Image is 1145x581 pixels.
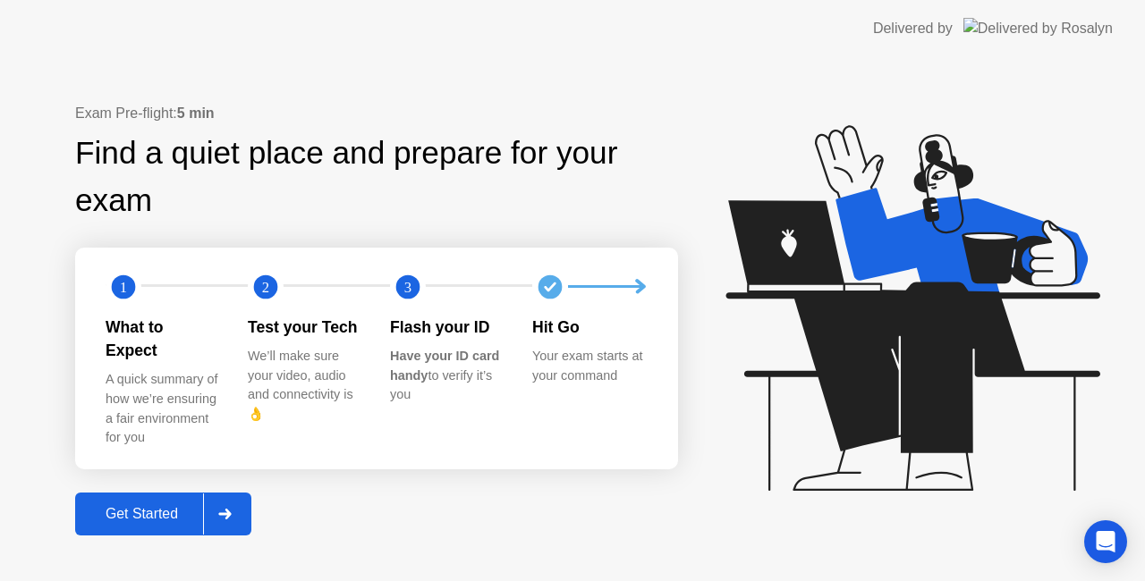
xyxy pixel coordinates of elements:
text: 2 [262,278,269,295]
text: 1 [120,278,127,295]
div: Get Started [81,506,203,522]
div: A quick summary of how we’re ensuring a fair environment for you [106,370,219,447]
div: What to Expect [106,316,219,363]
div: Find a quiet place and prepare for your exam [75,130,678,224]
div: to verify it’s you [390,347,504,405]
button: Get Started [75,493,251,535]
div: Test your Tech [248,316,361,339]
div: Flash your ID [390,316,504,339]
div: Open Intercom Messenger [1084,520,1127,563]
div: Delivered by [873,18,953,39]
div: We’ll make sure your video, audio and connectivity is 👌 [248,347,361,424]
img: Delivered by Rosalyn [963,18,1113,38]
div: Exam Pre-flight: [75,103,678,124]
text: 3 [404,278,411,295]
b: Have your ID card handy [390,349,499,383]
div: Hit Go [532,316,646,339]
div: Your exam starts at your command [532,347,646,385]
b: 5 min [177,105,215,121]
